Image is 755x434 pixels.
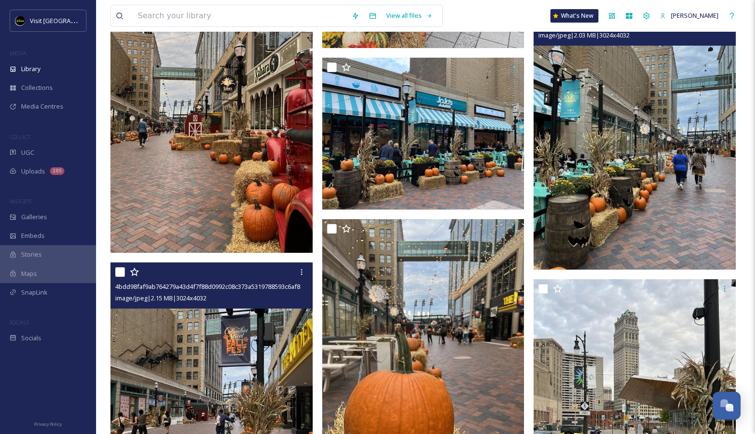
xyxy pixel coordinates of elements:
[21,231,45,240] span: Embeds
[50,167,64,175] div: 285
[21,64,40,74] span: Library
[21,83,53,92] span: Collections
[322,58,524,210] img: 9e7e90b38aedf1eedaa9f72511cacf61b7284b88f91a9cdb43e6b86d864d20fd.jpg
[21,250,42,259] span: Stories
[713,392,741,420] button: Open Chat
[21,102,63,111] span: Media Centres
[34,421,62,427] span: Privacy Policy
[30,16,104,25] span: Visit [GEOGRAPHIC_DATA]
[381,6,438,25] a: View all files
[115,294,207,302] span: image/jpeg | 2.15 MB | 3024 x 4032
[21,269,37,278] span: Maps
[10,319,29,326] span: SOCIALS
[21,148,34,157] span: UGC
[550,9,598,23] a: What's New
[10,198,32,205] span: WIDGETS
[133,5,347,26] input: Search your library
[671,11,718,20] span: [PERSON_NAME]
[21,288,48,297] span: SnapLink
[10,50,26,57] span: MEDIA
[655,6,723,25] a: [PERSON_NAME]
[10,133,30,140] span: COLLECT
[21,167,45,176] span: Uploads
[15,16,25,25] img: VISIT%20DETROIT%20LOGO%20-%20BLACK%20BACKGROUND.png
[34,418,62,429] a: Privacy Policy
[21,334,41,343] span: Socials
[115,282,337,291] span: 4bdd98faf9ab764279a43d4f7f88d0992c08c373a5319788593c6af8d26471c2.jpg
[21,212,47,222] span: Galleries
[538,31,630,39] span: image/jpeg | 2.03 MB | 3024 x 4032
